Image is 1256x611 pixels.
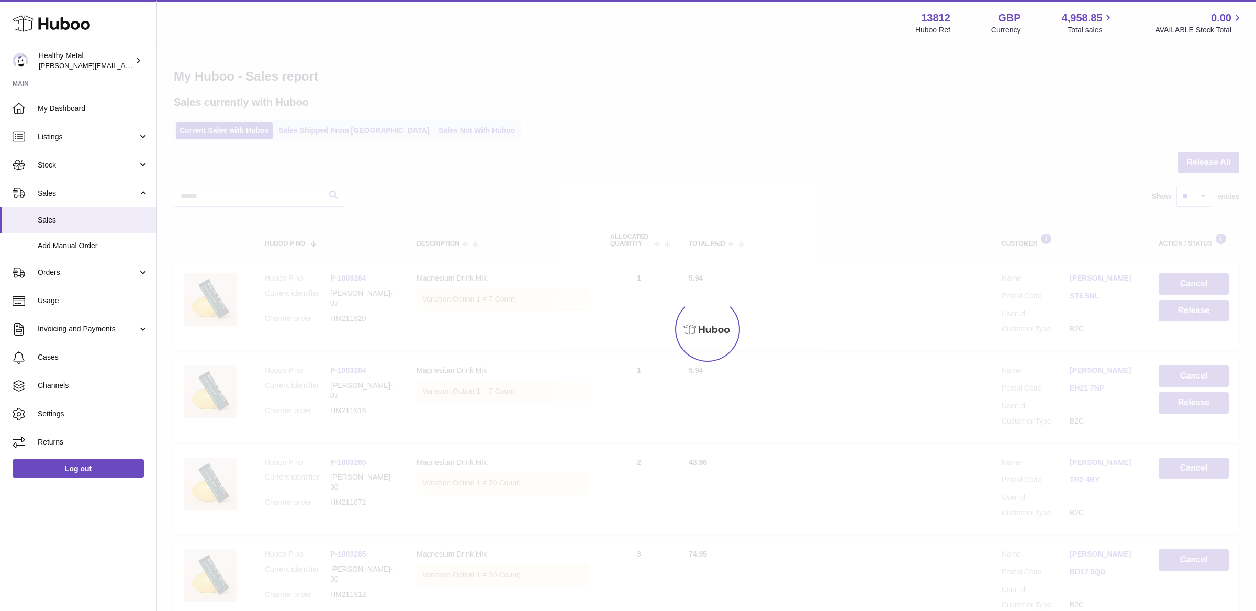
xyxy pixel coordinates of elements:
span: AVAILABLE Stock Total [1155,25,1243,35]
span: Total sales [1068,25,1114,35]
a: 0.00 AVAILABLE Stock Total [1155,11,1243,35]
a: 4,958.85 Total sales [1062,11,1115,35]
span: 4,958.85 [1062,11,1103,25]
span: Usage [38,296,149,306]
a: Log out [13,459,144,478]
span: Orders [38,268,138,277]
div: Currency [991,25,1021,35]
span: Listings [38,132,138,142]
strong: 13812 [921,11,950,25]
span: Cases [38,352,149,362]
span: Sales [38,215,149,225]
span: 0.00 [1211,11,1231,25]
span: Sales [38,188,138,198]
span: Returns [38,437,149,447]
span: Add Manual Order [38,241,149,251]
span: [PERSON_NAME][EMAIL_ADDRESS][DOMAIN_NAME] [39,61,210,70]
img: jose@healthy-metal.com [13,53,28,69]
span: Settings [38,409,149,419]
div: Healthy Metal [39,51,133,71]
span: My Dashboard [38,104,149,114]
div: Huboo Ref [915,25,950,35]
span: Stock [38,160,138,170]
strong: GBP [998,11,1020,25]
span: Channels [38,381,149,391]
span: Invoicing and Payments [38,324,138,334]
